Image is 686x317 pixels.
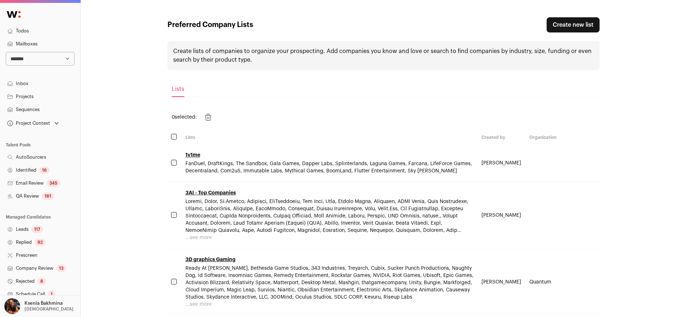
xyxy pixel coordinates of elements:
[35,239,46,246] div: 92
[526,249,600,316] td: Quantum
[185,153,200,158] a: 1v1me
[56,265,66,272] div: 13
[185,190,236,195] a: 3AI - Top Companies
[185,161,472,173] span: FanDuel, DraftKings, The Sandbox, Gala Games, Dapper Labs, Splinterlands, Laguna Games, Farcana, ...
[172,115,175,120] span: 0
[478,144,526,182] td: [PERSON_NAME]
[48,291,55,298] div: 1
[185,257,236,262] a: 3D graphics Gaming
[199,109,217,126] button: Remove
[478,249,526,316] td: [PERSON_NAME]
[185,198,474,234] span: Loremi, Dolor, Si:Ametco, Adipisci, EliTseddoeiu, Tem Inci, Utla, Etdolo Magna, Aliquaen, ADMI Ve...
[185,265,474,301] span: Ready At [PERSON_NAME], Bethesda Game Studios, 343 Industries, Treyarch, Cubix, Sucker Punch Prod...
[182,130,478,144] th: Lists
[172,114,197,121] span: selected:
[46,180,60,187] div: 345
[31,226,43,233] div: 117
[526,130,600,144] th: Organization
[3,7,24,22] img: Wellfound
[42,193,54,200] div: 181
[478,182,526,249] td: [PERSON_NAME]
[167,20,253,30] h1: Preferred Company Lists
[6,120,50,126] div: Project Context
[185,301,212,308] button: ...see more
[478,130,526,144] th: Created by
[173,47,594,64] p: Create lists of companies to organize your prospecting. Add companies you know and love or search...
[37,278,46,285] div: 8
[24,306,73,312] p: [DEMOGRAPHIC_DATA]
[24,300,63,306] p: Ksenia Bakhmina
[4,298,20,314] img: 13968079-medium_jpg
[39,167,50,174] div: 16
[6,118,60,128] button: Open dropdown
[185,234,212,241] button: ...see more
[172,86,184,92] span: Lists
[3,298,75,314] button: Open dropdown
[547,17,600,32] a: Create new list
